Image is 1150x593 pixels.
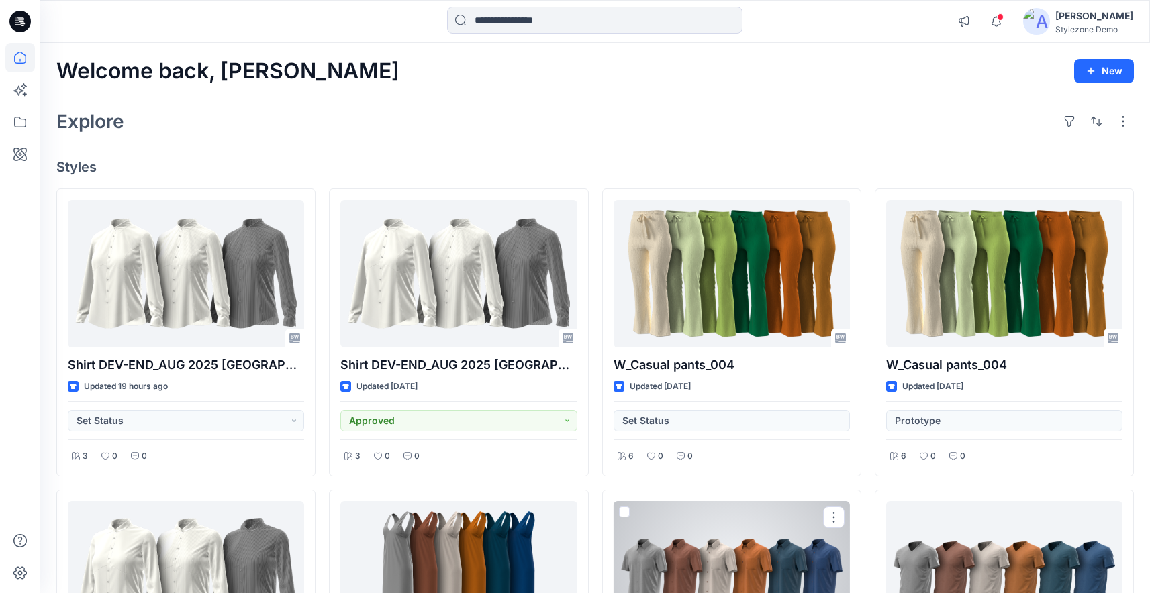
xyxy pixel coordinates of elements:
[1023,8,1050,35] img: avatar
[630,380,691,394] p: Updated [DATE]
[1055,8,1133,24] div: [PERSON_NAME]
[886,200,1122,347] a: W_Casual pants_004
[687,449,693,464] p: 0
[902,380,963,394] p: Updated [DATE]
[886,356,1122,374] p: W_Casual pants_004
[84,380,168,394] p: Updated 19 hours ago
[56,159,1134,175] h4: Styles
[658,449,663,464] p: 0
[960,449,965,464] p: 0
[1055,24,1133,34] div: Stylezone Demo
[56,111,124,132] h2: Explore
[83,449,88,464] p: 3
[68,356,304,374] p: Shirt DEV-END_AUG 2025 [GEOGRAPHIC_DATA]
[385,449,390,464] p: 0
[614,200,850,347] a: W_Casual pants_004
[356,380,418,394] p: Updated [DATE]
[112,449,117,464] p: 0
[340,200,577,347] a: Shirt DEV-END_AUG 2025 Segev
[614,356,850,374] p: W_Casual pants_004
[414,449,420,464] p: 0
[340,356,577,374] p: Shirt DEV-END_AUG 2025 [GEOGRAPHIC_DATA]
[901,449,906,464] p: 6
[142,449,147,464] p: 0
[1074,59,1134,83] button: New
[355,449,361,464] p: 3
[68,200,304,347] a: Shirt DEV-END_AUG 2025 Segev
[628,449,634,464] p: 6
[56,59,399,84] h2: Welcome back, [PERSON_NAME]
[930,449,936,464] p: 0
